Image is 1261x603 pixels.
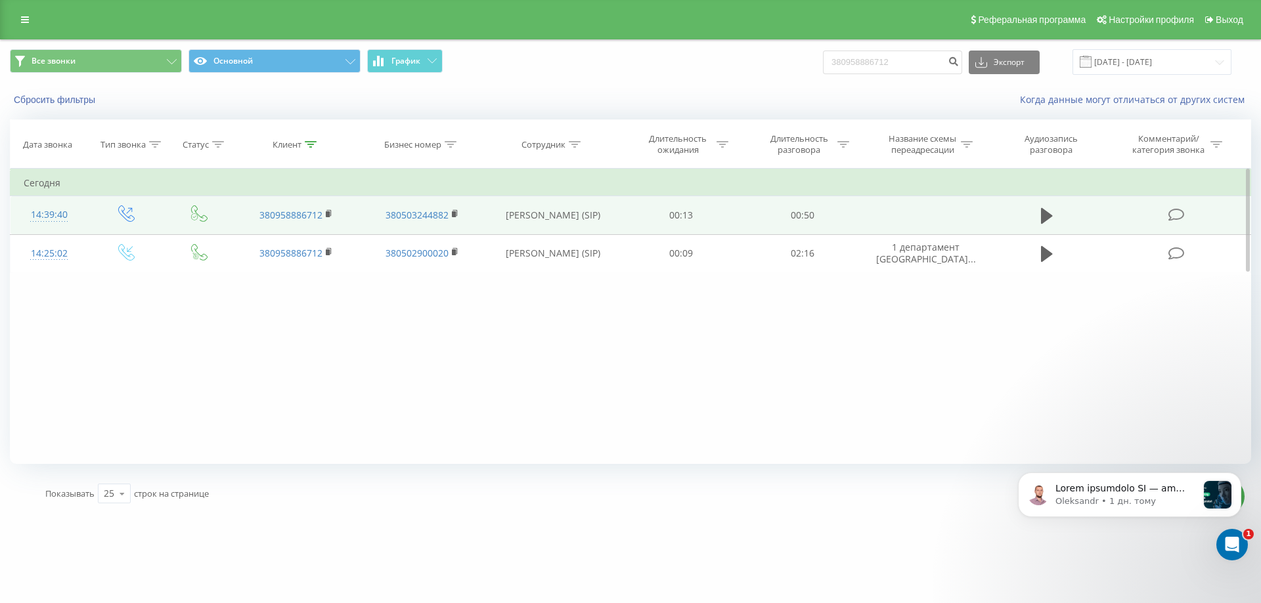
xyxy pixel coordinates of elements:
[45,488,95,499] span: Показывать
[134,488,209,499] span: строк на странице
[259,209,322,221] a: 380958886712
[386,247,449,259] a: 380502900020
[1216,529,1248,560] iframe: Intercom live chat
[1009,133,1094,156] div: Аудиозапись разговора
[741,234,862,272] td: 02:16
[1243,529,1254,539] span: 1
[10,49,182,73] button: Все звонки
[23,139,72,150] div: Дата звонка
[100,139,146,150] div: Тип звонка
[621,234,741,272] td: 00:09
[969,51,1040,74] button: Экспорт
[823,51,962,74] input: Поиск по номеру
[24,241,75,266] div: 14:25:02
[1020,93,1251,106] a: Когда данные могут отличаться от других систем
[1130,133,1207,156] div: Комментарий/категория звонка
[273,139,301,150] div: Клиент
[764,133,834,156] div: Длительность разговора
[11,170,1251,196] td: Сегодня
[998,446,1261,568] iframe: Intercom notifications повідомлення
[386,209,449,221] a: 380503244882
[485,234,621,272] td: [PERSON_NAME] (SIP)
[521,139,565,150] div: Сотрудник
[32,56,76,66] span: Все звонки
[1216,14,1243,25] span: Выход
[24,202,75,228] div: 14:39:40
[384,139,441,150] div: Бизнес номер
[188,49,361,73] button: Основной
[741,196,862,234] td: 00:50
[10,94,102,106] button: Сбросить фильтры
[104,487,114,500] div: 25
[643,133,713,156] div: Длительность ожидания
[259,247,322,259] a: 380958886712
[876,241,976,265] span: 1 департамент [GEOGRAPHIC_DATA]...
[621,196,741,234] td: 00:13
[1109,14,1194,25] span: Настройки профиля
[978,14,1086,25] span: Реферальная программа
[183,139,209,150] div: Статус
[887,133,958,156] div: Название схемы переадресации
[391,56,420,66] span: График
[485,196,621,234] td: [PERSON_NAME] (SIP)
[367,49,443,73] button: График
